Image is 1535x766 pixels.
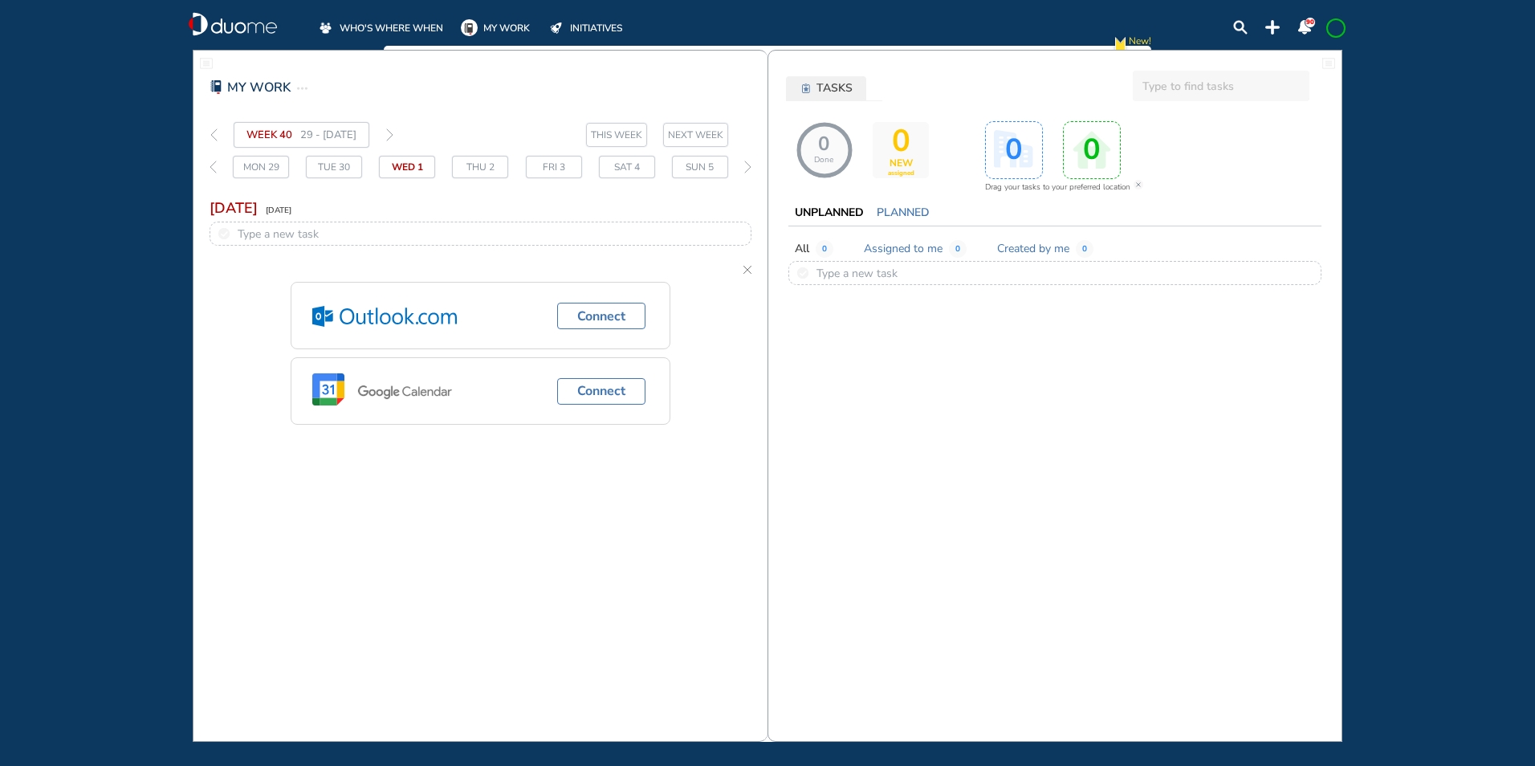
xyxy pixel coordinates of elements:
button: next-week [663,123,728,147]
button: Connect [557,303,645,329]
span: Drag your tasks to your preferred location [985,179,1130,195]
span: 0 [800,133,848,165]
div: thin-right-arrow-grey [744,156,751,178]
span: 0 [890,124,913,169]
img: thin-left-arrow-grey.f0cbfd8f.svg [210,161,217,173]
span: Connect [577,307,625,326]
img: whoswherewhen-off.a3085474.svg [320,22,332,34]
img: new-notification.cd065810.svg [1112,33,1129,58]
span: 90 [1306,18,1314,26]
a: INITIATIVES [548,19,622,36]
img: fullwidthpage.7645317a.svg [200,57,213,70]
span: NEXT WEEK [668,127,723,143]
button: tasks-icon-6184adTASKS [786,76,866,100]
img: notification-panel-on.a48c1939.svg [1297,20,1312,35]
button: Created by me [991,238,1076,259]
div: plus-topbar [1265,20,1280,35]
span: UNPLANNED [795,205,864,221]
img: thin-left-arrow-grey.f0cbfd8f.svg [210,128,218,141]
img: outlook.05b6f53f.svg [312,306,457,327]
img: google.ed9f6f52.svg [312,373,464,409]
span: 29 - [DATE] [300,125,356,145]
div: round_unchecked [797,267,808,279]
span: All [795,241,809,257]
div: activity-box [1063,121,1121,179]
button: All [788,238,816,259]
div: tasks-icon-6184ad [800,83,812,95]
span: assigned [888,169,914,177]
span: Done [814,156,833,165]
span: TASKS [816,80,853,96]
div: google [312,373,464,409]
span: MY WORK [227,78,291,97]
img: cross-bg.b2a90242.svg [1133,179,1144,190]
button: this-week [586,123,647,147]
span: 0 [816,240,833,258]
img: fullwidthpage.7645317a.svg [1322,57,1335,70]
div: activity-box [985,121,1043,179]
img: tasks-icon-6184ad.77ad149c.svg [802,84,810,93]
div: duome-logo-whitelogo [189,12,277,36]
span: Assigned to me [864,241,943,257]
div: task-ellipse [297,79,307,98]
div: thin-right-arrow-grey [385,122,393,148]
div: cross-bg [1133,179,1144,190]
button: UNPLANNED [788,203,870,222]
img: mywork-red-on.755fc005.svg [210,80,223,94]
span: NEW [890,158,913,169]
a: WHO'S WHERE WHEN [317,19,443,36]
div: activity-box [873,122,929,178]
span: MY WORK [483,20,530,36]
img: task-ellipse.fef7074b.svg [297,79,307,98]
button: PLANNED [870,203,936,222]
span: WEEK 40 [246,125,292,145]
div: outlook [312,306,457,327]
div: search-lens [1233,20,1248,35]
img: thin-right-arrow-grey.874f3e01.svg [744,161,751,173]
span: 0 [949,240,967,258]
div: initiatives-off [548,19,564,36]
span: PLANNED [877,205,930,221]
div: NaN% 0/0 [796,122,853,178]
span: New! [1129,33,1151,58]
img: initiatives-off.b77ef7b9.svg [550,22,562,34]
img: mywork-on.5af487f3.svg [461,19,478,36]
a: MY WORK [461,19,530,36]
img: duome-logo-whitelogo.b0ca3abf.svg [189,12,277,36]
div: whoswherewhen-off [317,19,334,36]
span: [DATE] [266,201,291,220]
span: INITIATIVES [570,20,622,36]
span: 0 [1076,240,1093,258]
div: new-notification [1112,33,1129,58]
div: mywork-red-on [210,80,223,94]
span: THIS WEEK [591,127,642,143]
span: [DATE] [210,198,258,218]
img: search-lens.23226280.svg [1233,20,1248,35]
div: notification-panel-on [1297,20,1312,35]
button: Connect [557,378,645,405]
div: fullwidthpage [1322,57,1335,70]
div: mywork-on [461,19,478,36]
div: thin-left-arrow-grey [210,156,217,178]
span: WHO'S WHERE WHEN [340,20,443,36]
input: Type to find tasks [1133,71,1309,101]
a: duome-logo-whitelogologo-notext [189,12,277,36]
img: cross-thin.6f54a4cd.svg [743,266,751,274]
button: Assigned to me [857,238,949,259]
span: Created by me [997,241,1069,257]
div: fullwidthpage [200,57,213,70]
span: Connect [577,381,625,401]
div: round_unchecked [218,228,230,239]
img: plus-topbar.b126d2c6.svg [1265,20,1280,35]
div: thin-left-arrow-grey [210,122,218,148]
img: round_unchecked.fea2151d.svg [218,228,230,239]
img: thin-right-arrow-grey.874f3e01.svg [386,128,393,141]
div: cross-thin [735,258,759,282]
img: round_unchecked.fea2151d.svg [797,267,808,279]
